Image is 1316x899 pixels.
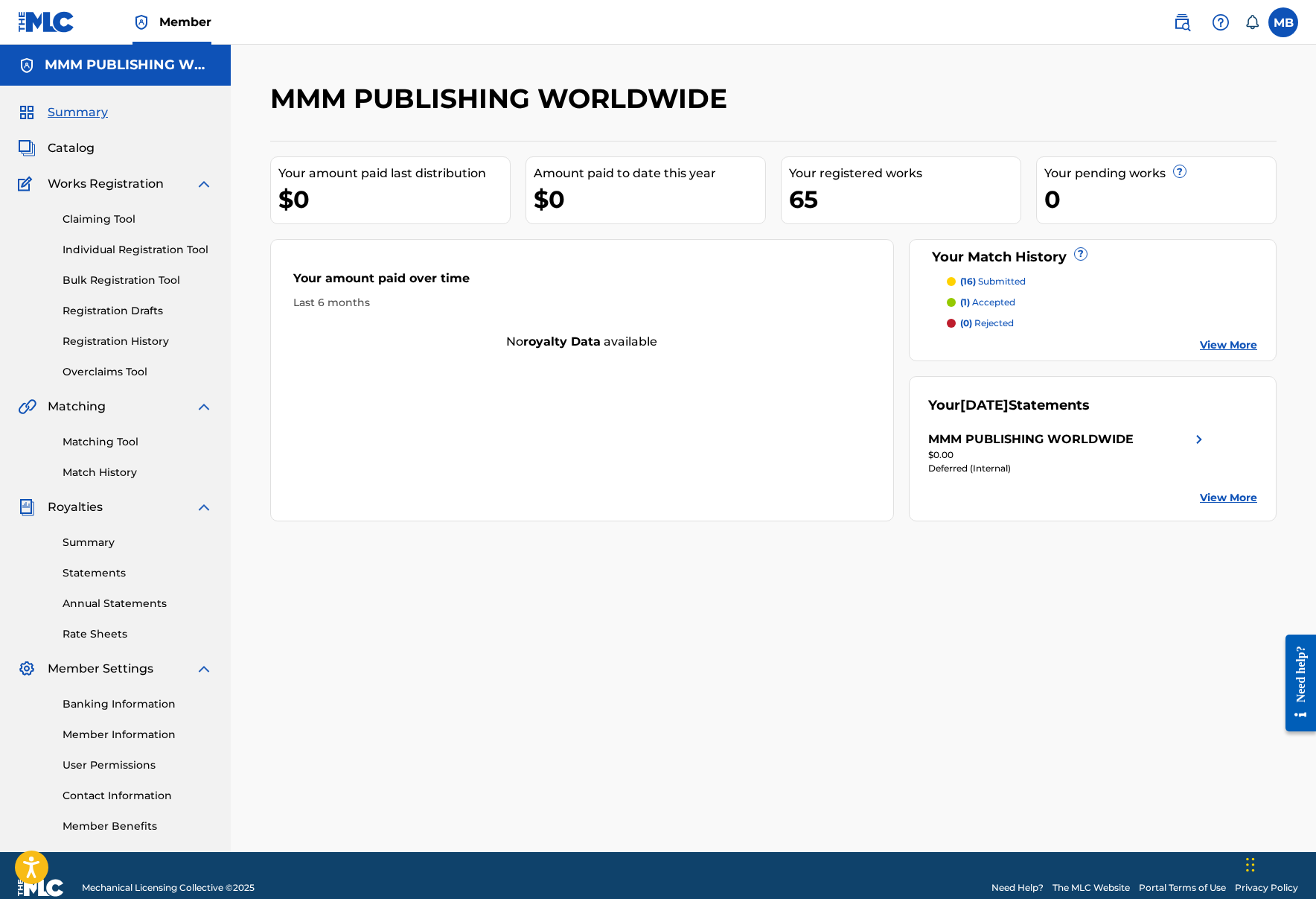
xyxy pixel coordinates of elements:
img: expand [195,498,213,516]
span: (16) [960,276,976,287]
div: Your amount paid last distribution [278,165,510,182]
div: Help [1206,7,1236,37]
img: Works Registration [18,175,37,193]
img: Catalog [18,139,36,157]
img: Royalties [18,498,36,516]
span: Member [159,13,211,31]
img: Accounts [18,57,36,74]
span: Matching [48,398,106,416]
a: Registration Drafts [63,303,213,319]
div: Amount paid to date this year [534,165,765,182]
span: Member Settings [48,660,153,678]
a: Summary [63,535,213,550]
a: Privacy Policy [1235,881,1298,895]
div: Notifications [1245,15,1259,30]
span: Summary [48,104,108,121]
a: User Permissions [63,757,213,773]
div: Last 6 months [293,295,871,311]
a: Annual Statements [63,596,213,611]
img: expand [195,660,213,678]
span: ? [1075,248,1087,260]
a: Contact Information [63,788,213,804]
div: No available [271,333,893,351]
a: Need Help? [991,881,1044,895]
img: Matching [18,398,36,416]
div: $0.00 [928,448,1208,462]
img: Member Settings [18,660,36,678]
p: accepted [960,296,1015,309]
img: expand [195,398,213,416]
p: rejected [960,317,1014,330]
span: Catalog [48,139,95,157]
div: Your Statements [928,396,1090,416]
img: Top Rightsholder [132,13,150,31]
a: MMM PUBLISHING WORLDWIDEright chevron icon$0.00Deferred (Internal) [928,431,1208,475]
div: Drag [1246,842,1255,887]
a: Match History [63,465,213,480]
div: $0 [534,182,765,216]
span: ? [1174,165,1186,177]
div: Your amount paid over time [293,270,871,295]
p: submitted [960,275,1026,288]
a: The MLC Website [1053,881,1130,895]
iframe: Resource Center [1274,623,1316,743]
span: [DATE] [960,397,1009,413]
div: Your pending works [1044,165,1276,182]
a: View More [1200,337,1257,353]
a: View More [1200,490,1257,506]
img: search [1173,13,1191,31]
img: right chevron icon [1190,431,1208,448]
a: Overclaims Tool [63,364,213,380]
a: Member Benefits [63,819,213,834]
div: MMM PUBLISHING WORLDWIDE [928,431,1134,448]
img: help [1212,13,1230,31]
span: (0) [960,317,972,328]
a: Individual Registration Tool [63,242,213,258]
strong: royalty data [523,334,601,349]
h2: MMM PUBLISHING WORLDWIDE [270,82,735,115]
a: Public Search [1167,7,1197,37]
a: Matching Tool [63,434,213,450]
img: MLC Logo [18,11,75,33]
div: Your Match History [928,247,1258,267]
a: SummarySummary [18,104,108,121]
div: 0 [1044,182,1276,216]
span: (1) [960,296,970,308]
span: Royalties [48,498,103,516]
a: (0) rejected [947,317,1258,330]
a: Statements [63,565,213,581]
span: Mechanical Licensing Collective © 2025 [82,881,255,895]
a: (1) accepted [947,296,1258,309]
a: (16) submitted [947,275,1258,288]
a: Bulk Registration Tool [63,273,213,288]
a: Claiming Tool [63,212,213,227]
div: User Menu [1268,7,1298,37]
div: 65 [789,182,1020,216]
div: $0 [278,182,510,216]
img: expand [195,175,213,193]
a: Banking Information [63,696,213,712]
div: Your registered works [789,165,1020,182]
a: CatalogCatalog [18,139,95,157]
a: Member Information [63,727,213,743]
a: Portal Terms of Use [1139,881,1226,895]
span: Works Registration [48,175,164,193]
img: Summary [18,104,36,121]
div: Deferred (Internal) [928,462,1208,475]
a: Rate Sheets [63,626,213,642]
a: Registration History [63,334,213,349]
iframe: Chat Widget [1242,827,1316,899]
img: logo [18,879,64,897]
h5: MMM PUBLISHING WORLDWIDE [45,57,213,74]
